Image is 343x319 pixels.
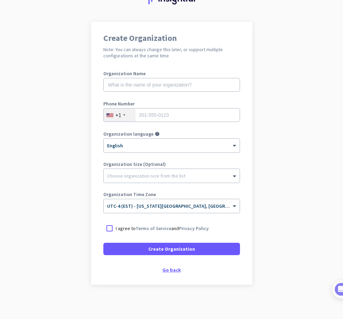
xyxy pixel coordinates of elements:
h1: Create Organization [103,34,240,42]
p: I agree to and [116,225,209,232]
label: Phone Number [103,101,240,106]
div: +1 [115,112,121,118]
h2: Note: You can always change this later, or support multiple configurations at the same time [103,46,240,59]
a: Privacy Policy [179,225,209,231]
input: What is the name of your organization? [103,78,240,92]
label: Organization Name [103,71,240,76]
button: Create Organization [103,243,240,255]
label: Organization Time Zone [103,192,240,197]
span: Create Organization [148,246,195,252]
label: Organization Size (Optional) [103,162,240,167]
a: Terms of Service [136,225,171,231]
input: 201-555-0123 [103,108,240,122]
label: Organization language [103,132,153,136]
i: help [155,132,160,136]
div: Go back [103,267,240,272]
